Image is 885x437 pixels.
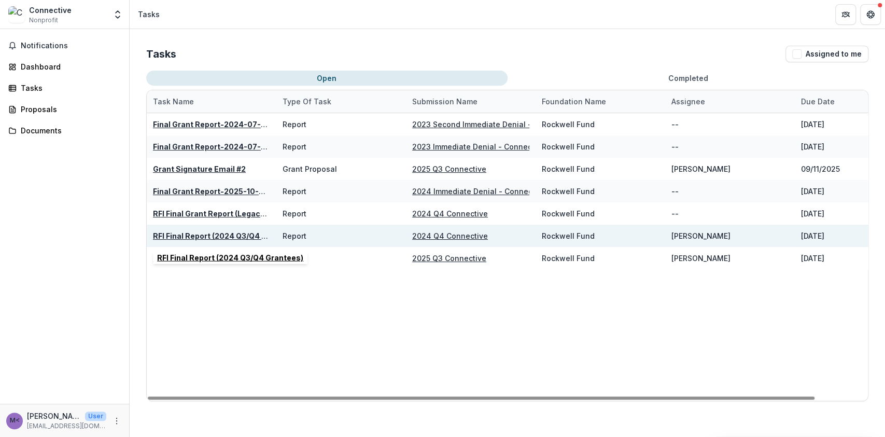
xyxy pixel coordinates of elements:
div: Report [283,253,306,264]
div: Rockwell Fund [542,253,595,264]
div: Rockwell Fund [542,163,595,174]
a: 2025 Q3 Connective [412,165,486,173]
button: Get Help [860,4,881,25]
div: Rockwell Fund [542,119,595,130]
div: Foundation Name [536,96,612,107]
p: [EMAIL_ADDRESS][DOMAIN_NAME] [27,421,106,431]
div: Assignee [665,90,795,113]
a: Dashboard [4,58,125,75]
div: Task Name [147,90,276,113]
a: 2023 Second Immediate Denial - Connective [412,120,575,129]
a: Tasks [4,79,125,97]
button: Assigned to me [785,46,868,62]
div: Due Date [795,96,841,107]
div: Task Name [147,96,200,107]
div: Foundation Name [536,90,665,113]
div: [DATE] [801,141,824,152]
button: Open entity switcher [110,4,125,25]
button: Notifications [4,37,125,54]
div: Rockwell Fund [542,208,595,219]
p: User [85,412,106,421]
a: RFI Final Report (2024 Q3/Q4 Grantees) [153,231,299,240]
div: Report [283,208,306,219]
a: 2023 Immediate Denial - Connective [412,142,545,151]
a: Final Grant Report-2024-07-08 00:00:00 [153,120,308,129]
img: Connective [8,6,25,23]
div: Tasks [138,9,160,20]
div: -- [671,119,679,130]
span: Nonprofit [29,16,58,25]
a: 2025 Q3 Connective [412,254,486,263]
div: [DATE] [801,230,824,241]
div: Report [283,186,306,197]
button: Partners [835,4,856,25]
div: [PERSON_NAME] [671,230,731,241]
div: Submission Name [406,96,484,107]
div: -- [671,208,679,219]
div: [DATE] [801,186,824,197]
span: Notifications [21,42,121,50]
div: [PERSON_NAME] [671,253,731,264]
div: Report [283,119,306,130]
div: Assignee [665,96,711,107]
h2: Tasks [146,48,176,60]
div: Grant Proposal [283,163,337,174]
div: [PERSON_NAME] [671,163,731,174]
div: Tasks [21,83,117,93]
div: Type of Task [276,96,338,107]
a: Final Grant Report-2025-10-05 00:00:00 [153,187,305,196]
div: -- [671,186,679,197]
div: Morgan Rodgers <mrodgers@connectivetx.org> [10,417,20,424]
a: 2024 Immediate Denial - Connective [412,187,546,196]
div: Submission Name [406,90,536,113]
div: [DATE] [801,208,824,219]
div: [DATE] [801,119,824,130]
div: Rockwell Fund [542,230,595,241]
div: -- [671,141,679,152]
div: Proposals [21,104,117,115]
div: Report [283,141,306,152]
div: Rockwell Fund [542,186,595,197]
nav: breadcrumb [134,7,164,22]
a: 2024 Q4 Connective [412,209,488,218]
p: [PERSON_NAME] <[EMAIL_ADDRESS][DOMAIN_NAME]> [27,411,81,421]
a: RFI Final Report (2025 Community Development) [153,254,333,263]
a: Final Grant Report-2024-07-08 00:00:00 [153,142,308,151]
div: Report [283,230,306,241]
button: Open [146,71,508,86]
div: Type of Task [276,90,406,113]
a: RFI Final Grant Report (Legacy Strategies) [153,209,308,218]
a: Proposals [4,101,125,118]
div: Rockwell Fund [542,141,595,152]
a: Grant Signature Email #2 [153,165,246,173]
a: 2024 Q4 Connective [412,231,488,240]
div: 09/11/2025 [801,163,840,174]
a: Documents [4,122,125,139]
div: Connective [29,5,72,16]
div: [DATE] [801,253,824,264]
button: Completed [508,71,869,86]
button: More [110,415,123,427]
div: Documents [21,125,117,136]
div: Dashboard [21,61,117,72]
